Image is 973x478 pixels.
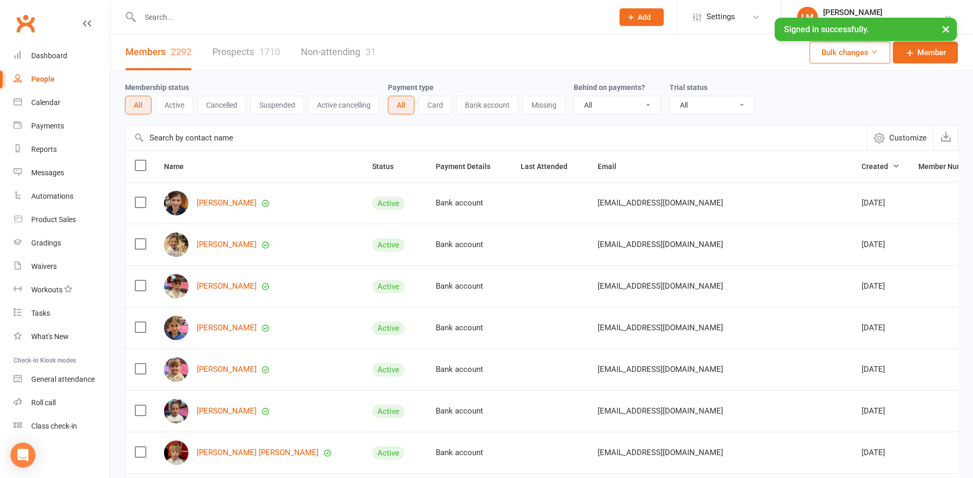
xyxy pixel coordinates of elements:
a: [PERSON_NAME] [197,199,257,208]
div: [PERSON_NAME] [823,8,944,17]
a: [PERSON_NAME] [197,282,257,291]
div: Class check-in [31,422,77,430]
div: Active [372,405,405,418]
div: LM [797,7,818,28]
button: Active cancelling [308,96,380,114]
span: Customize [889,132,927,144]
a: Members2292 [125,34,192,70]
button: Bulk changes [810,42,890,63]
span: Payment Details [436,162,502,171]
div: Bank account [436,365,502,374]
img: Harvey [164,441,188,465]
img: Summer [164,357,188,382]
div: Workouts [31,286,62,294]
button: Status [372,160,405,173]
div: Roll call [31,398,56,407]
div: Active [372,197,405,210]
div: Messages [31,169,64,177]
div: Active [372,321,405,335]
a: Tasks [14,302,110,325]
span: [EMAIL_ADDRESS][DOMAIN_NAME] [598,359,723,379]
div: [DATE] [862,407,900,416]
label: Trial status [669,83,707,92]
div: Gradings [31,239,61,247]
button: Active [156,96,193,114]
a: Prospects1710 [212,34,280,70]
a: People [14,68,110,91]
div: Success Martial Arts - Lismore Karate [823,17,944,27]
div: Reports [31,145,57,153]
span: [EMAIL_ADDRESS][DOMAIN_NAME] [598,318,723,338]
div: Active [372,446,405,460]
div: Payments [31,122,64,130]
a: [PERSON_NAME] [197,240,257,249]
a: Gradings [14,231,110,255]
div: Bank account [436,240,502,249]
span: [EMAIL_ADDRESS][DOMAIN_NAME] [598,235,723,254]
a: Waivers [14,255,110,278]
a: Workouts [14,278,110,302]
a: [PERSON_NAME] [PERSON_NAME] [197,448,319,457]
img: Quinn [164,399,188,423]
a: Calendar [14,91,110,114]
div: 1710 [259,46,280,57]
div: 31 [365,46,376,57]
span: Created [862,162,900,171]
button: All [388,96,414,114]
span: Name [164,162,195,171]
div: Automations [31,192,73,200]
div: Active [372,363,405,377]
a: Roll call [14,391,110,415]
div: Active [372,238,405,252]
span: Status [372,162,405,171]
input: Search by contact name [125,125,867,150]
button: All [125,96,151,114]
a: Messages [14,161,110,185]
a: Reports [14,138,110,161]
a: Non-attending31 [301,34,376,70]
label: Behind on payments? [574,83,645,92]
span: Last Attended [521,162,579,171]
div: Bank account [436,407,502,416]
div: Dashboard [31,51,67,60]
img: Harlie [164,191,188,215]
div: Bank account [436,448,502,457]
div: General attendance [31,375,95,383]
img: Lennox [164,274,188,299]
button: Email [598,160,628,173]
a: [PERSON_NAME] [197,324,257,332]
button: Cancelled [197,96,246,114]
div: [DATE] [862,199,900,208]
div: Bank account [436,282,502,291]
div: People [31,75,55,83]
span: Add [638,13,651,21]
label: Membership status [125,83,189,92]
button: Bank account [456,96,519,114]
div: [DATE] [862,448,900,457]
a: Member [893,42,958,63]
button: × [937,18,955,40]
button: Name [164,160,195,173]
button: Customize [867,125,933,150]
button: Add [620,8,664,26]
div: [DATE] [862,282,900,291]
a: Clubworx [12,10,39,36]
div: [DATE] [862,324,900,332]
span: Member [917,46,946,59]
a: [PERSON_NAME] [197,407,257,416]
span: [EMAIL_ADDRESS][DOMAIN_NAME] [598,401,723,421]
button: Missing [523,96,565,114]
a: What's New [14,325,110,348]
span: [EMAIL_ADDRESS][DOMAIN_NAME] [598,193,723,213]
a: Payments [14,114,110,138]
span: Email [598,162,628,171]
a: Product Sales [14,208,110,231]
a: Automations [14,185,110,208]
img: Willow [164,232,188,257]
div: Tasks [31,309,50,317]
div: Bank account [436,199,502,208]
div: Bank account [436,324,502,332]
div: Calendar [31,98,60,107]
button: Payment Details [436,160,502,173]
button: Card [419,96,452,114]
